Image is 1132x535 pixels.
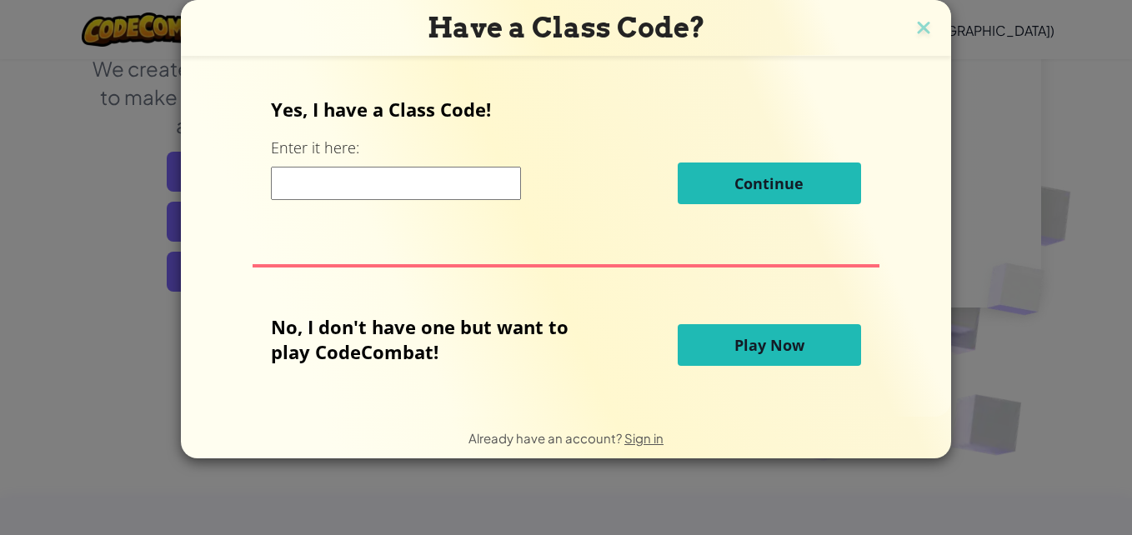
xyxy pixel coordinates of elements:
span: Already have an account? [468,430,624,446]
p: Yes, I have a Class Code! [271,97,860,122]
span: Have a Class Code? [428,11,705,44]
p: No, I don't have one but want to play CodeCombat! [271,314,594,364]
a: Sign in [624,430,664,446]
span: Continue [734,173,804,193]
label: Enter it here: [271,137,359,158]
button: Continue [678,162,861,204]
span: Play Now [734,335,804,355]
button: Play Now [678,324,861,366]
img: close icon [913,17,934,42]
